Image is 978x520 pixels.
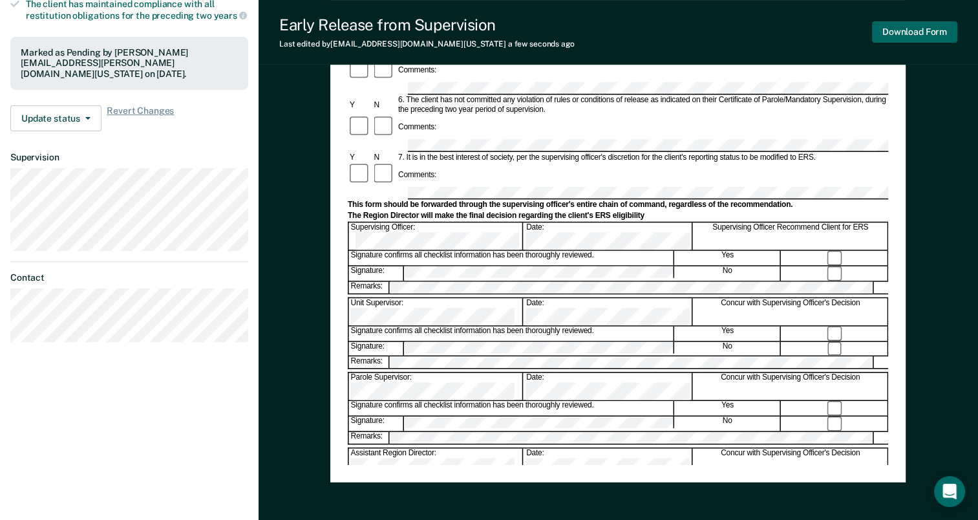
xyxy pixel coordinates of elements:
span: Revert Changes [107,105,174,131]
dt: Contact [10,272,248,283]
div: Yes [675,251,781,265]
div: Y [348,153,372,162]
div: Concur with Supervising Officer's Decision [694,373,888,400]
div: 7. It is in the best interest of society, per the supervising officer's discretion for the client... [396,153,888,162]
div: Signature: [349,266,404,281]
div: 6. The client has not committed any violation of rules or conditions of release as indicated on t... [396,96,888,115]
div: The Region Director will make the final decision regarding the client's ERS eligibility [348,211,888,221]
div: Remarks: [349,357,390,369]
button: Download Form [872,21,957,43]
div: Signature: [349,417,404,431]
div: Signature confirms all checklist information has been thoroughly reviewed. [349,326,674,340]
dt: Supervision [10,152,248,163]
div: Remarks: [349,281,390,293]
div: Date: [524,222,692,250]
span: a few seconds ago [508,39,575,49]
div: Concur with Supervising Officer's Decision [694,298,888,325]
div: Early Release from Supervision [279,16,575,34]
div: Yes [675,401,781,415]
div: Yes [675,326,781,340]
div: This form should be forwarded through the supervising officer's entire chain of command, regardle... [348,200,888,210]
div: Date: [524,373,692,400]
div: Comments: [396,170,438,180]
div: No [675,417,781,431]
div: No [675,341,781,356]
div: Concur with Supervising Officer's Decision [694,449,888,476]
div: Date: [524,298,692,325]
div: Signature: [349,341,404,356]
div: No [675,266,781,281]
div: Comments: [396,122,438,132]
div: Last edited by [EMAIL_ADDRESS][DOMAIN_NAME][US_STATE] [279,39,575,49]
div: Remarks: [349,432,390,444]
div: Unit Supervisor: [349,298,524,325]
div: Supervising Officer: [349,222,524,250]
span: years [214,10,247,21]
div: Supervising Officer Recommend Client for ERS [694,222,888,250]
div: Assistant Region Director: [349,449,524,476]
div: Signature confirms all checklist information has been thoroughly reviewed. [349,401,674,415]
div: N [372,153,396,162]
div: Date: [524,449,692,476]
div: Open Intercom Messenger [934,476,965,507]
button: Update status [10,105,101,131]
div: Y [348,100,372,110]
div: Signature confirms all checklist information has been thoroughly reviewed. [349,251,674,265]
div: Marked as Pending by [PERSON_NAME][EMAIL_ADDRESS][PERSON_NAME][DOMAIN_NAME][US_STATE] on [DATE]. [21,47,238,80]
div: Comments: [396,65,438,75]
div: N [372,100,396,110]
div: Parole Supervisor: [349,373,524,400]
